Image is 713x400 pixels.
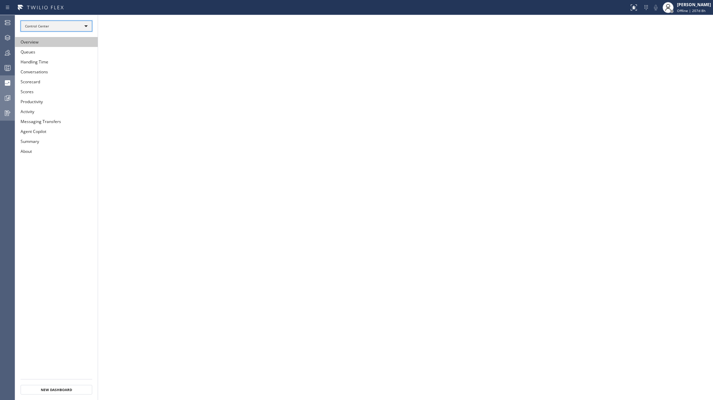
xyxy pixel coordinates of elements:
button: Agent Copilot [15,126,98,136]
button: Messaging Transfers [15,117,98,126]
button: Productivity [15,97,98,107]
button: Scorecard [15,77,98,87]
button: Summary [15,136,98,146]
button: Mute [651,3,661,12]
span: Offline | 207d 8h [677,8,705,13]
button: About [15,146,98,156]
iframe: dashboard_97966ae3e9a8 [98,15,713,400]
div: Control Center [21,21,92,32]
button: Overview [15,37,98,47]
button: New Dashboard [21,385,92,395]
div: [PERSON_NAME] [677,2,711,8]
button: Queues [15,47,98,57]
button: Activity [15,107,98,117]
button: Handling Time [15,57,98,67]
button: Scores [15,87,98,97]
button: Conversations [15,67,98,77]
